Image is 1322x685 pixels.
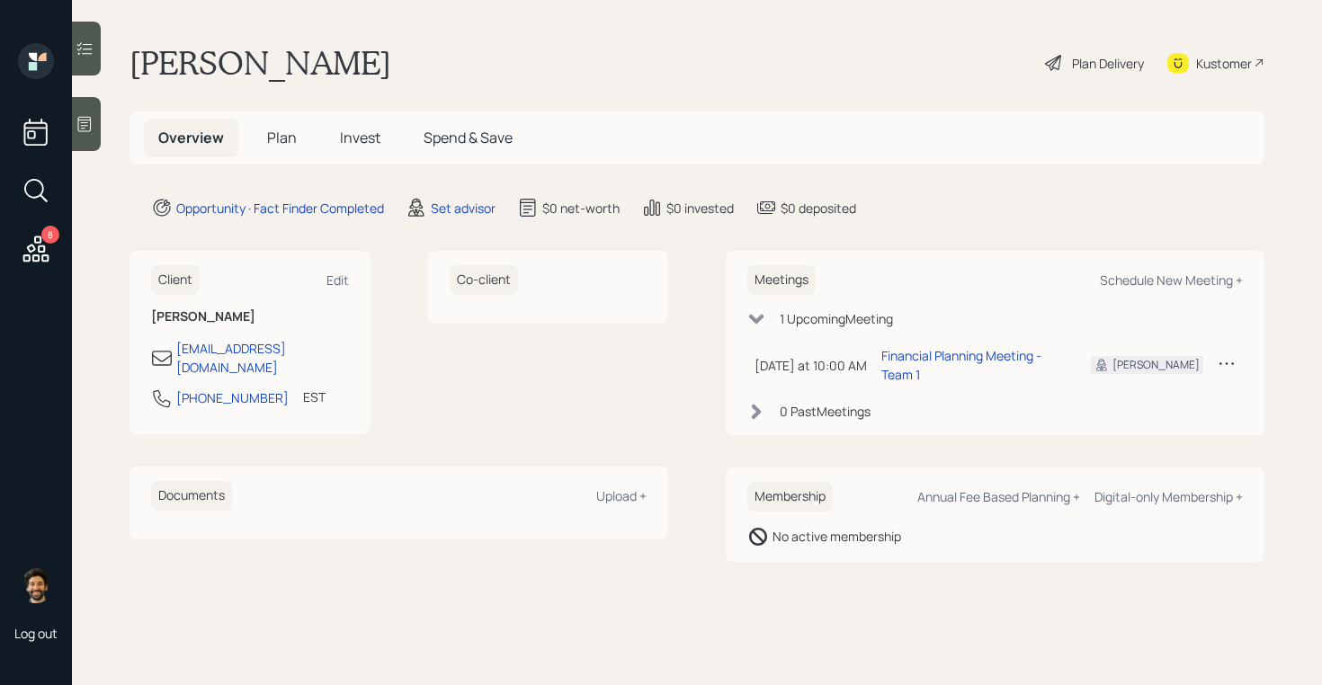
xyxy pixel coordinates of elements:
[917,488,1080,505] div: Annual Fee Based Planning +
[755,356,867,375] div: [DATE] at 10:00 AM
[340,128,380,147] span: Invest
[41,226,59,244] div: 8
[267,128,297,147] span: Plan
[1072,54,1144,73] div: Plan Delivery
[450,265,518,295] h6: Co-client
[596,487,647,504] div: Upload +
[780,309,893,328] div: 1 Upcoming Meeting
[158,128,224,147] span: Overview
[780,402,871,421] div: 0 Past Meeting s
[747,482,833,512] h6: Membership
[1112,357,1200,373] div: [PERSON_NAME]
[151,265,200,295] h6: Client
[1094,488,1243,505] div: Digital-only Membership +
[781,199,856,218] div: $0 deposited
[1196,54,1252,73] div: Kustomer
[151,309,349,325] h6: [PERSON_NAME]
[881,346,1062,384] div: Financial Planning Meeting - Team 1
[424,128,513,147] span: Spend & Save
[431,199,496,218] div: Set advisor
[747,265,816,295] h6: Meetings
[542,199,620,218] div: $0 net-worth
[176,199,384,218] div: Opportunity · Fact Finder Completed
[176,339,349,377] div: [EMAIL_ADDRESS][DOMAIN_NAME]
[303,387,326,406] div: EST
[151,481,232,511] h6: Documents
[326,271,349,289] div: Edit
[773,527,901,546] div: No active membership
[18,567,54,603] img: eric-schwartz-headshot.png
[1100,271,1243,289] div: Schedule New Meeting +
[14,625,58,642] div: Log out
[130,43,391,83] h1: [PERSON_NAME]
[666,199,734,218] div: $0 invested
[176,388,289,407] div: [PHONE_NUMBER]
